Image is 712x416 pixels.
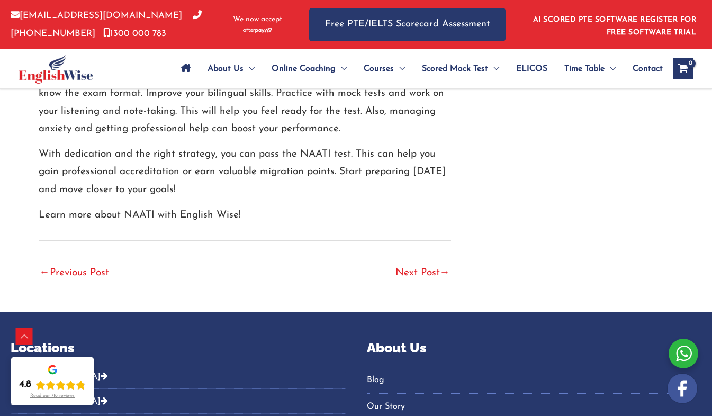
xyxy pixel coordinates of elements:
a: [PHONE_NUMBER] [11,11,202,38]
p: Learn more about NAATI with English Wise! [39,206,451,224]
span: Courses [364,50,394,87]
a: Contact [624,50,663,87]
button: [GEOGRAPHIC_DATA] [11,372,346,389]
span: Scored Mock Test [422,50,488,87]
span: ELICOS [516,50,547,87]
span: → [440,268,450,278]
a: [EMAIL_ADDRESS][DOMAIN_NAME] [11,11,182,20]
img: cropped-ew-logo [19,55,93,84]
a: Online CoachingMenu Toggle [263,50,355,87]
p: With dedication and the right strategy, you can pass the NAATI test. This can help you gain profe... [39,146,451,198]
span: About Us [208,50,244,87]
p: To ace the NAATI test, you need strong language skills and smart preparation. Get to know the exa... [39,67,451,138]
a: Our Story [367,398,702,415]
a: ELICOS [508,50,556,87]
a: About UsMenu Toggle [199,50,263,87]
nav: Post navigation [39,240,451,286]
aside: Header Widget 1 [527,7,701,42]
a: CoursesMenu Toggle [355,50,413,87]
a: AI SCORED PTE SOFTWARE REGISTER FOR FREE SOFTWARE TRIAL [533,16,697,37]
a: Scored Mock TestMenu Toggle [413,50,508,87]
div: Read our 718 reviews [30,393,75,399]
a: Free PTE/IELTS Scorecard Assessment [309,8,506,41]
div: Rating: 4.8 out of 5 [19,378,86,391]
a: View Shopping Cart, empty [673,58,693,79]
a: Time TableMenu Toggle [556,50,624,87]
a: Blog [367,372,702,389]
img: Afterpay-Logo [243,28,272,33]
a: 1300 000 783 [103,29,166,38]
a: Next Post [395,262,450,285]
button: [GEOGRAPHIC_DATA] [11,389,346,414]
p: Locations [11,338,346,358]
nav: Site Navigation: Main Menu [173,50,663,87]
span: ← [40,268,50,278]
a: Previous Post [40,262,109,285]
p: About Us [367,338,702,358]
span: Menu Toggle [394,50,405,87]
span: Menu Toggle [488,50,499,87]
img: white-facebook.png [668,374,697,403]
span: Contact [633,50,663,87]
span: Menu Toggle [605,50,616,87]
div: 4.8 [19,378,31,391]
span: Time Table [564,50,605,87]
span: Online Coaching [272,50,336,87]
span: We now accept [233,14,282,25]
span: Menu Toggle [244,50,255,87]
span: Menu Toggle [336,50,347,87]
